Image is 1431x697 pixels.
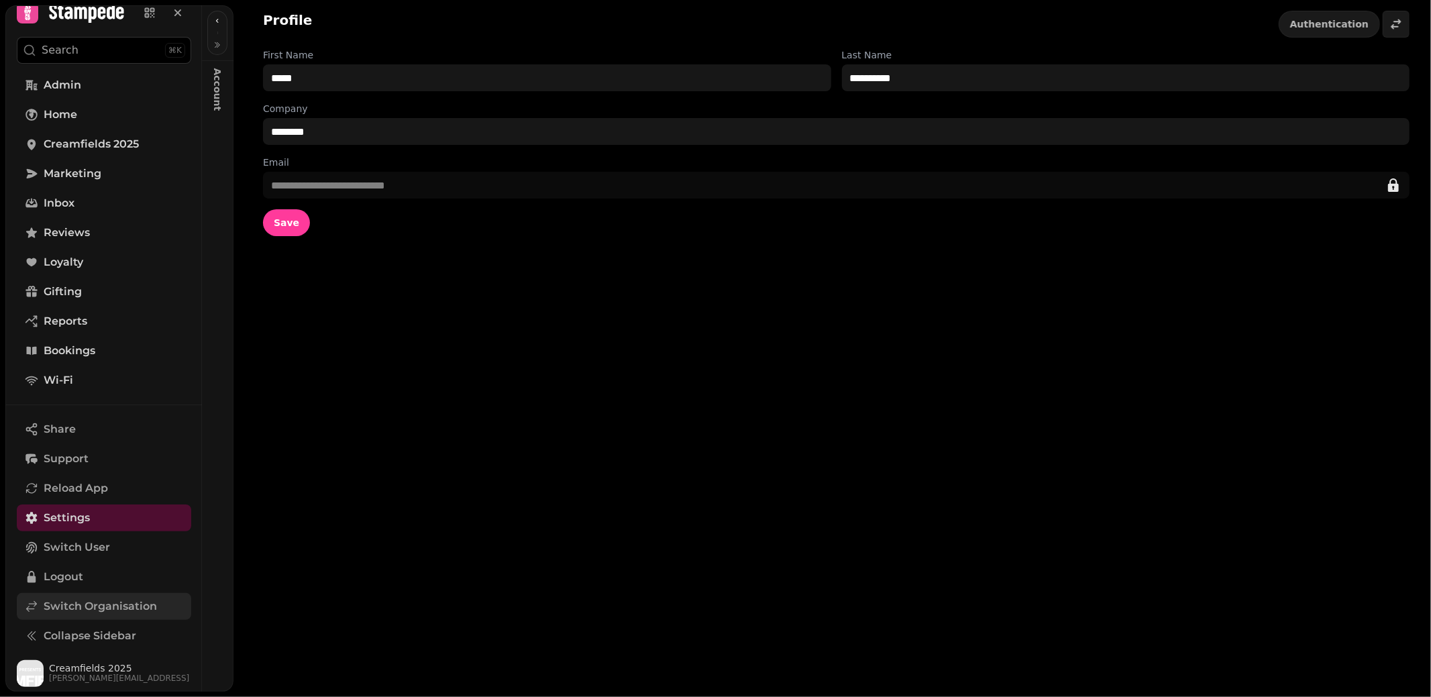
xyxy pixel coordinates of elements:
[42,42,78,58] p: Search
[17,475,191,502] button: Reload App
[1380,172,1407,199] button: edit
[165,43,185,58] div: ⌘K
[17,278,191,305] a: Gifting
[17,534,191,561] button: Switch User
[17,660,191,687] button: User avatarCreamfields 2025[PERSON_NAME][EMAIL_ADDRESS]
[44,195,74,211] span: Inbox
[17,564,191,590] button: Logout
[44,225,90,241] span: Reviews
[44,421,76,437] span: Share
[263,48,831,62] label: First Name
[44,510,90,526] span: Settings
[17,367,191,394] a: Wi-Fi
[17,593,191,620] a: Switch Organisation
[44,166,101,182] span: Marketing
[17,308,191,335] a: Reports
[17,623,191,649] button: Collapse Sidebar
[49,663,189,673] span: Creamfields 2025
[17,37,191,64] button: Search⌘K
[206,58,230,89] p: Account
[17,249,191,276] a: Loyalty
[17,337,191,364] a: Bookings
[17,101,191,128] a: Home
[274,218,299,227] span: Save
[263,209,310,236] button: Save
[17,190,191,217] a: Inbox
[44,539,110,555] span: Switch User
[44,451,89,467] span: Support
[44,569,83,585] span: Logout
[17,445,191,472] button: Support
[263,156,1410,169] label: Email
[842,48,1410,62] label: Last Name
[44,313,87,329] span: Reports
[17,416,191,443] button: Share
[44,77,81,93] span: Admin
[1279,11,1380,38] button: Authentication
[17,160,191,187] a: Marketing
[17,131,191,158] a: Creamfields 2025
[17,219,191,246] a: Reviews
[49,673,189,684] span: [PERSON_NAME][EMAIL_ADDRESS]
[17,660,44,687] img: User avatar
[263,11,313,30] h2: Profile
[1290,19,1369,29] span: Authentication
[44,598,157,614] span: Switch Organisation
[17,72,191,99] a: Admin
[44,107,77,123] span: Home
[44,343,95,359] span: Bookings
[263,102,1410,115] label: Company
[44,254,83,270] span: Loyalty
[44,480,108,496] span: Reload App
[44,372,73,388] span: Wi-Fi
[44,136,139,152] span: Creamfields 2025
[17,504,191,531] a: Settings
[44,284,82,300] span: Gifting
[44,628,136,644] span: Collapse Sidebar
